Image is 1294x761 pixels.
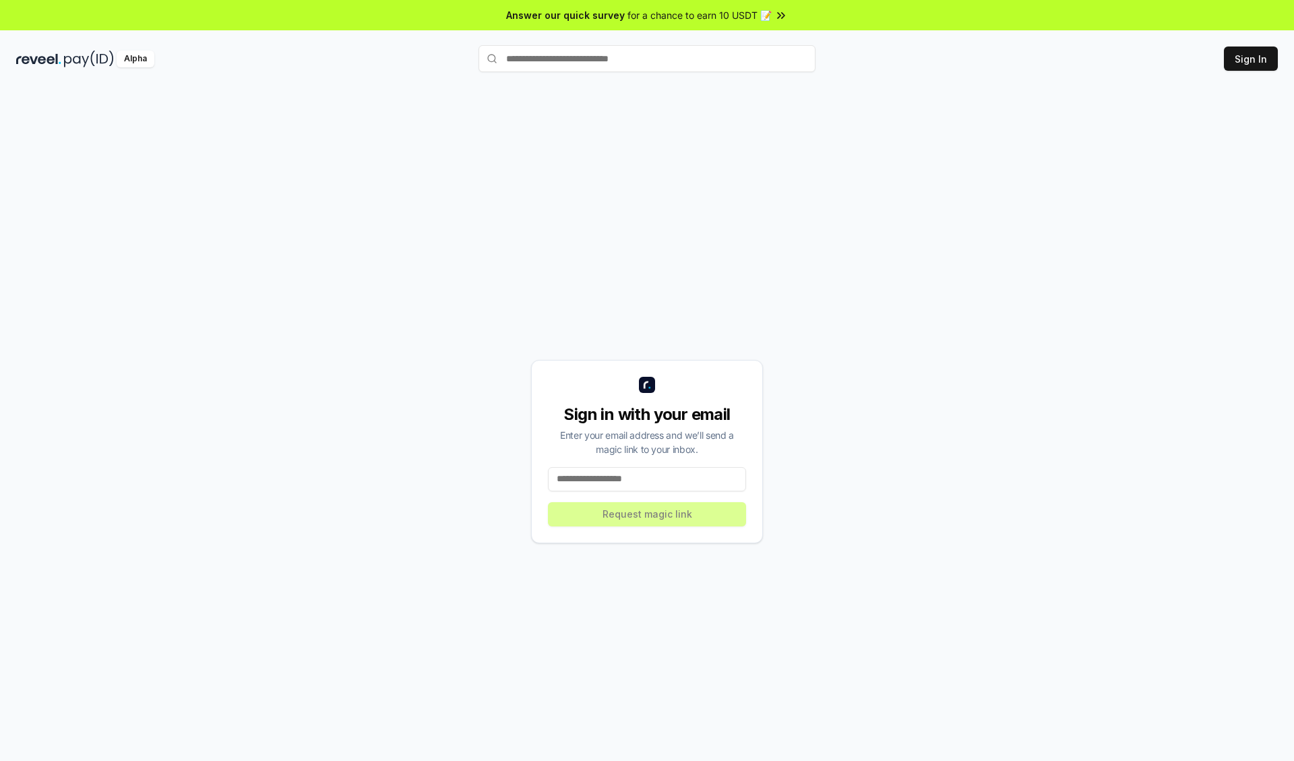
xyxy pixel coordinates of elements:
span: Answer our quick survey [506,8,625,22]
img: pay_id [64,51,114,67]
div: Enter your email address and we’ll send a magic link to your inbox. [548,428,746,456]
span: for a chance to earn 10 USDT 📝 [627,8,772,22]
img: reveel_dark [16,51,61,67]
div: Sign in with your email [548,404,746,425]
div: Alpha [117,51,154,67]
button: Sign In [1224,47,1278,71]
img: logo_small [639,377,655,393]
